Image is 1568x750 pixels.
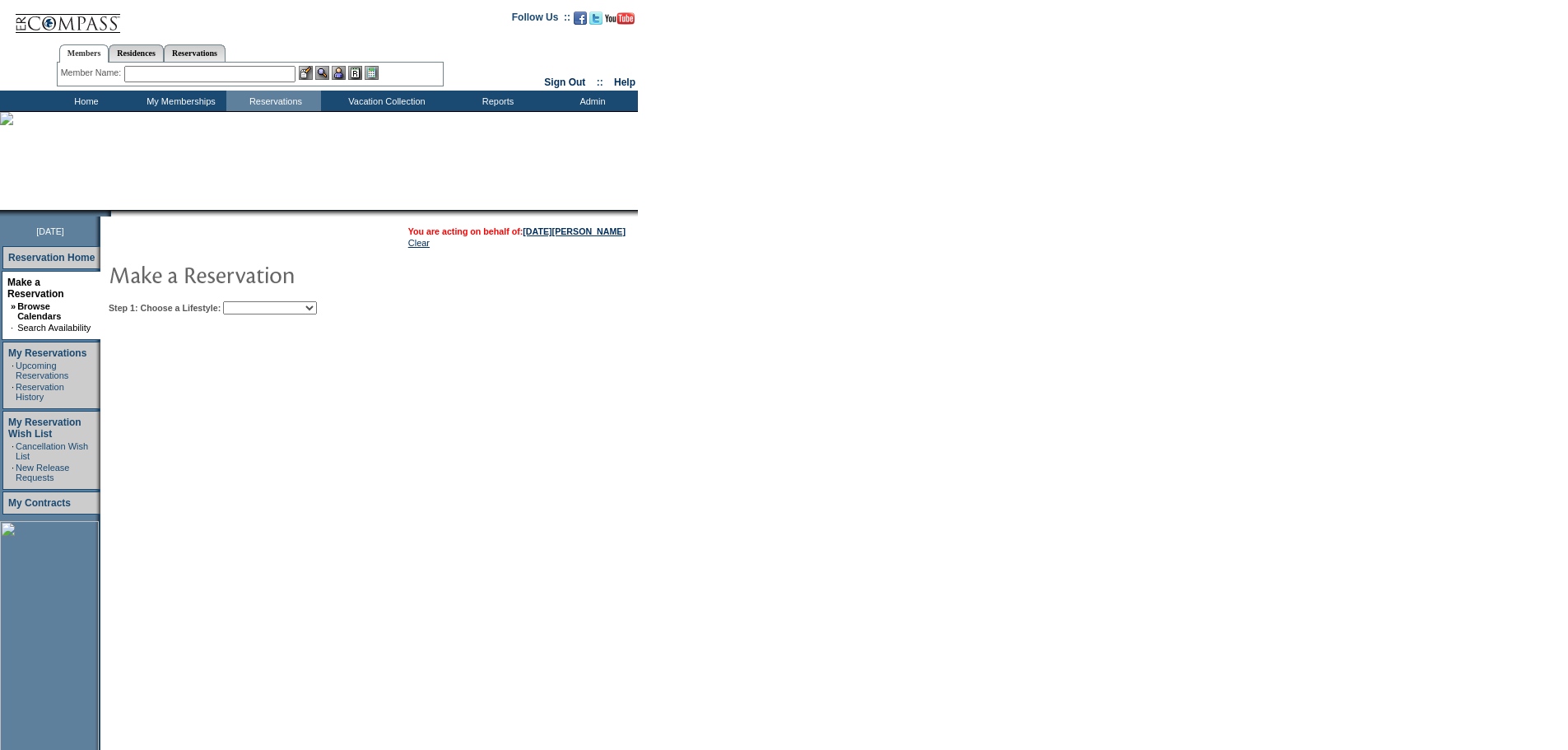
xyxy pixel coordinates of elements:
td: Reservations [226,91,321,111]
img: Follow us on Twitter [589,12,603,25]
td: · [12,361,14,380]
td: Follow Us :: [512,10,570,30]
td: Home [37,91,132,111]
a: Browse Calendars [17,301,61,321]
td: · [12,441,14,461]
img: b_calculator.gif [365,66,379,80]
img: Become our fan on Facebook [574,12,587,25]
img: Impersonate [332,66,346,80]
img: Reservations [348,66,362,80]
a: Reservation Home [8,252,95,263]
a: Members [59,44,109,63]
a: Upcoming Reservations [16,361,68,380]
td: · [12,463,14,482]
td: Vacation Collection [321,91,449,111]
a: Reservations [164,44,226,62]
td: My Memberships [132,91,226,111]
a: Cancellation Wish List [16,441,88,461]
div: Member Name: [61,66,124,80]
img: blank.gif [111,210,113,217]
span: :: [597,77,603,88]
img: Subscribe to our YouTube Channel [605,12,635,25]
img: b_edit.gif [299,66,313,80]
a: Help [614,77,635,88]
b: » [11,301,16,311]
span: [DATE] [36,226,64,236]
a: Residences [109,44,164,62]
img: pgTtlMakeReservation.gif [109,258,438,291]
a: My Reservations [8,347,86,359]
a: Follow us on Twitter [589,16,603,26]
a: Sign Out [544,77,585,88]
td: · [12,382,14,402]
td: Admin [543,91,638,111]
td: · [11,323,16,333]
a: Become our fan on Facebook [574,16,587,26]
b: Step 1: Choose a Lifestyle: [109,303,221,313]
a: My Reservation Wish List [8,417,81,440]
a: My Contracts [8,497,71,509]
img: promoShadowLeftCorner.gif [105,210,111,217]
a: Clear [408,238,430,248]
a: Search Availability [17,323,91,333]
a: Reservation History [16,382,64,402]
a: [DATE][PERSON_NAME] [523,226,626,236]
a: Make a Reservation [7,277,64,300]
img: View [315,66,329,80]
a: Subscribe to our YouTube Channel [605,16,635,26]
td: Reports [449,91,543,111]
a: New Release Requests [16,463,69,482]
span: You are acting on behalf of: [408,226,626,236]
